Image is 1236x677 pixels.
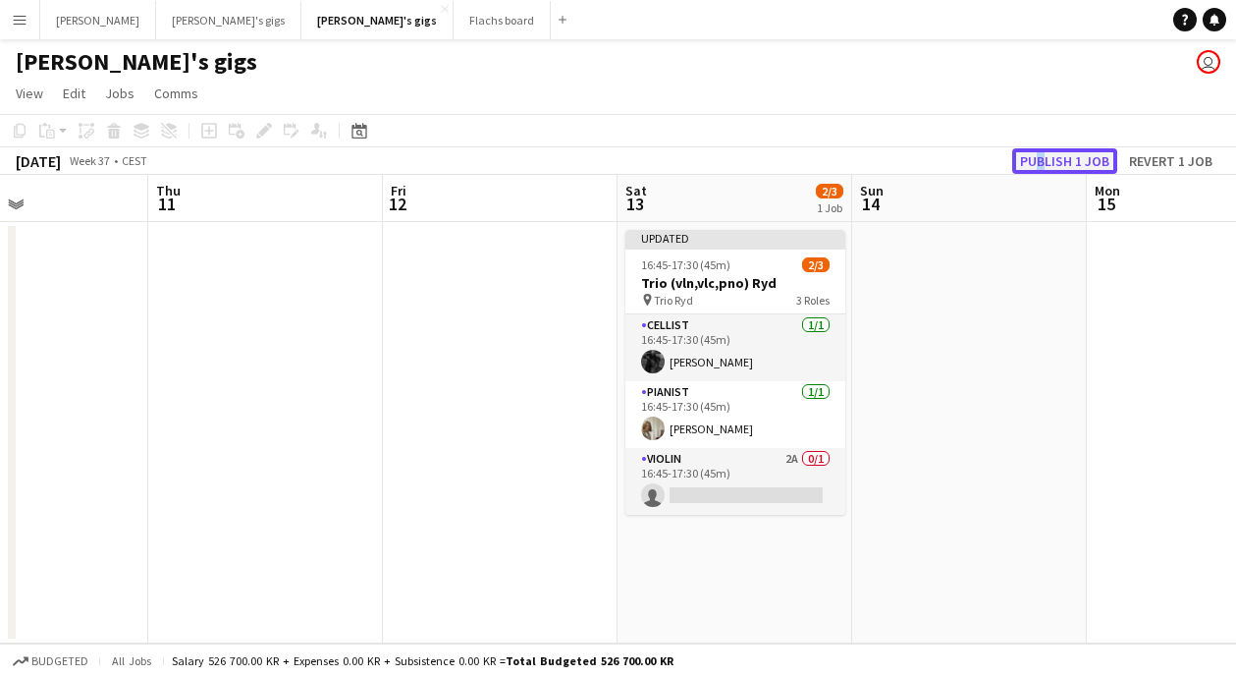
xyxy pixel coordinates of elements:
span: Jobs [105,85,134,102]
span: 14 [857,193,884,215]
app-card-role: Pianist1/116:45-17:30 (45m)[PERSON_NAME] [625,381,845,448]
span: Comms [154,85,198,102]
div: Salary 526 700.00 KR + Expenses 0.00 KR + Subsistence 0.00 KR = [172,653,673,668]
app-user-avatar: Hedvig Christiansen [1197,50,1220,74]
span: 15 [1092,193,1120,215]
a: Comms [146,81,206,106]
div: Updated [625,230,845,246]
span: 13 [622,193,647,215]
span: All jobs [108,653,155,668]
a: Jobs [97,81,142,106]
span: Sun [860,182,884,199]
h1: [PERSON_NAME]'s gigs [16,47,257,77]
button: Publish 1 job [1012,148,1117,174]
span: 12 [388,193,406,215]
span: Trio Ryd [654,293,693,308]
span: 16:45-17:30 (45m) [641,257,730,272]
button: Budgeted [10,650,91,672]
span: 11 [153,193,181,215]
span: Total Budgeted 526 700.00 KR [506,653,673,668]
button: Flachs board [454,1,551,39]
div: CEST [122,153,147,168]
app-card-role: Violin2A0/116:45-17:30 (45m) [625,448,845,515]
button: [PERSON_NAME]'s gigs [301,1,454,39]
a: Edit [55,81,93,106]
a: View [8,81,51,106]
span: 3 Roles [796,293,830,308]
button: [PERSON_NAME] [40,1,156,39]
span: Budgeted [31,654,88,668]
span: 2/3 [802,257,830,272]
span: 2/3 [816,184,843,198]
span: Fri [391,182,406,199]
button: [PERSON_NAME]'s gigs [156,1,301,39]
span: Mon [1095,182,1120,199]
span: View [16,85,43,102]
button: Revert 1 job [1121,148,1220,174]
span: Week 37 [65,153,114,168]
app-card-role: Cellist1/116:45-17:30 (45m)[PERSON_NAME] [625,314,845,381]
app-job-card: Updated16:45-17:30 (45m)2/3Trio (vln,vlc,pno) Ryd Trio Ryd3 RolesCellist1/116:45-17:30 (45m)[PERS... [625,230,845,515]
span: Sat [625,182,647,199]
div: [DATE] [16,151,61,171]
div: 1 Job [817,200,842,215]
span: Edit [63,85,85,102]
span: Thu [156,182,181,199]
h3: Trio (vln,vlc,pno) Ryd [625,274,845,292]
